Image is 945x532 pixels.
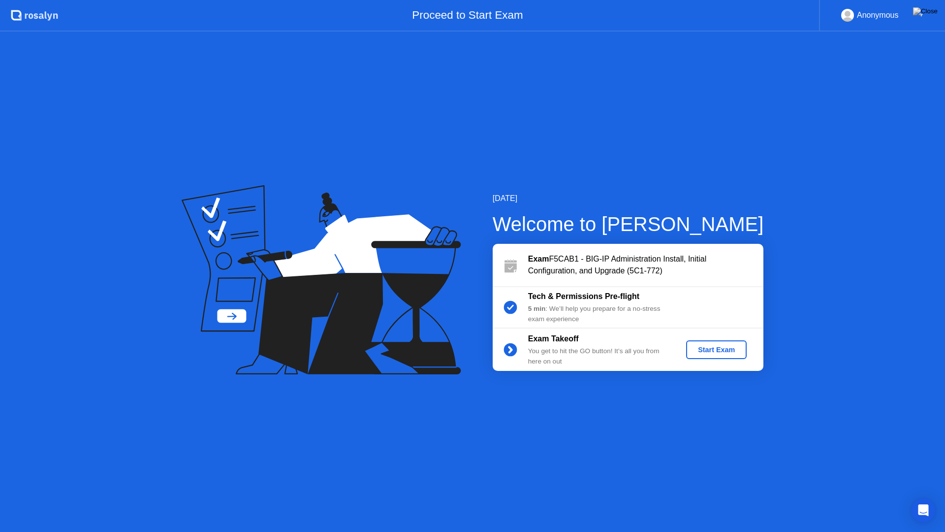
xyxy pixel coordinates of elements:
div: Start Exam [690,346,743,354]
div: Anonymous [857,9,899,22]
button: Start Exam [686,340,747,359]
div: You get to hit the GO button! It’s all you from here on out [528,346,670,366]
div: [DATE] [493,193,764,204]
div: F5CAB1 - BIG-IP Administration Install, Initial Configuration, and Upgrade (5C1-772) [528,253,763,277]
div: : We’ll help you prepare for a no-stress exam experience [528,304,670,324]
b: Exam Takeoff [528,334,579,343]
b: Exam [528,255,549,263]
div: Open Intercom Messenger [912,499,935,522]
img: Close [913,7,938,15]
b: 5 min [528,305,546,312]
b: Tech & Permissions Pre-flight [528,292,639,300]
div: Welcome to [PERSON_NAME] [493,209,764,239]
